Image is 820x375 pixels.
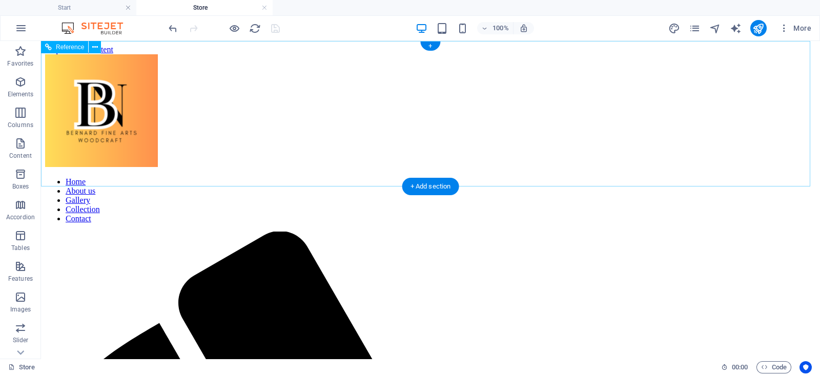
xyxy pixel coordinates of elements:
[59,22,136,34] img: Editor Logo
[730,23,742,34] i: AI Writer
[13,336,29,344] p: Slider
[756,361,791,373] button: Code
[799,361,812,373] button: Usercentrics
[721,361,748,373] h6: Session time
[668,22,681,34] button: design
[668,23,680,34] i: Design (Ctrl+Alt+Y)
[709,23,721,34] i: Navigator
[8,361,35,373] a: Click to cancel selection. Double-click to open Pages
[56,44,84,50] span: Reference
[477,22,514,34] button: 100%
[519,24,528,33] i: On resize automatically adjust zoom level to fit chosen device.
[761,361,787,373] span: Code
[420,41,440,51] div: +
[136,2,273,13] h4: Store
[689,22,701,34] button: pages
[402,178,459,195] div: + Add section
[6,213,35,221] p: Accordion
[709,22,722,34] button: navigator
[249,22,261,34] button: reload
[10,305,31,314] p: Images
[167,22,179,34] button: undo
[779,23,811,33] span: More
[8,121,33,129] p: Columns
[689,23,701,34] i: Pages (Ctrl+Alt+S)
[493,22,509,34] h6: 100%
[167,23,179,34] i: Undo: Change HTML (Ctrl+Z)
[750,20,767,36] button: publish
[249,23,261,34] i: Reload page
[12,182,29,191] p: Boxes
[752,23,764,34] i: Publish
[4,4,72,13] a: Skip to main content
[730,22,742,34] button: text_generator
[732,361,748,373] span: 00 00
[775,20,815,36] button: More
[7,59,33,68] p: Favorites
[8,90,34,98] p: Elements
[8,275,33,283] p: Features
[11,244,30,252] p: Tables
[9,152,32,160] p: Content
[739,363,741,371] span: :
